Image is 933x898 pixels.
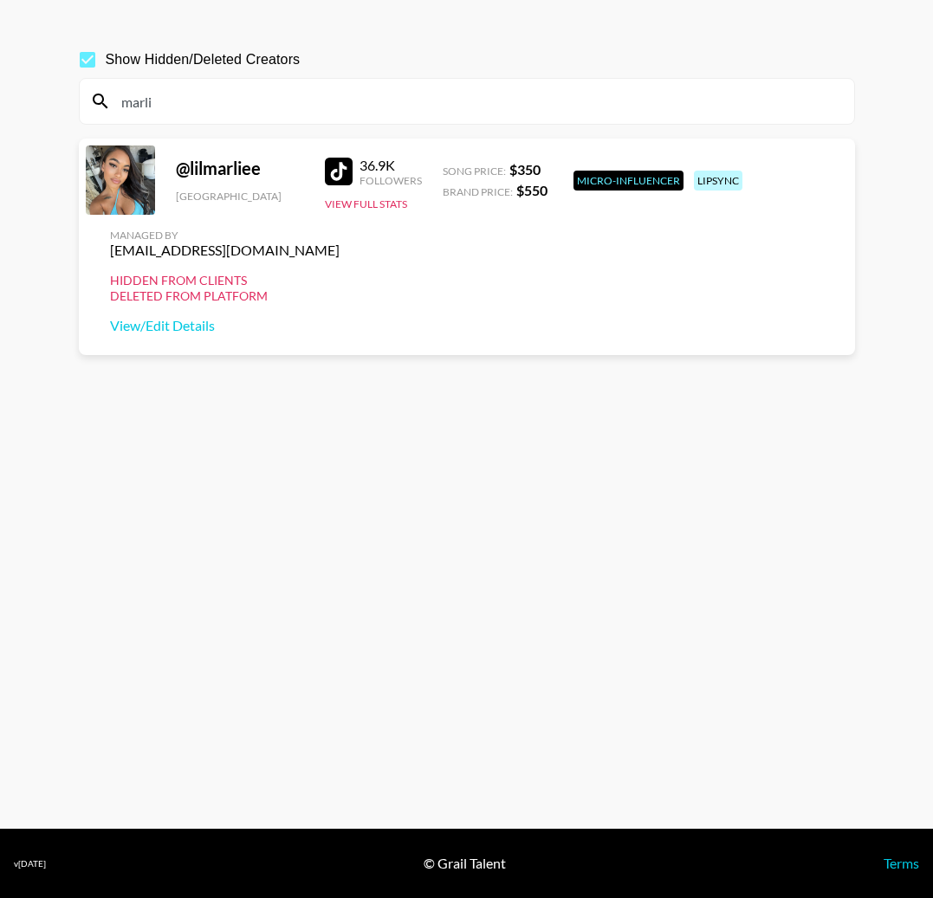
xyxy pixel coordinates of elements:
a: View/Edit Details [110,317,340,334]
span: Brand Price: [443,185,513,198]
span: Song Price: [443,165,506,178]
div: 36.9K [360,157,422,174]
div: Managed By [110,229,340,242]
div: v [DATE] [14,858,46,869]
button: View Full Stats [325,197,407,210]
div: © Grail Talent [424,855,506,872]
div: [EMAIL_ADDRESS][DOMAIN_NAME] [110,242,340,259]
input: Search by User Name [111,87,844,115]
a: Terms [884,855,919,871]
div: [GEOGRAPHIC_DATA] [176,190,304,203]
strong: $ 350 [509,161,541,178]
div: Micro-Influencer [573,171,684,191]
div: Followers [360,174,422,187]
span: Show Hidden/Deleted Creators [106,49,301,70]
div: lipsync [694,171,742,191]
div: Deleted from Platform [110,288,340,304]
div: @ lilmarliee [176,158,304,179]
strong: $ 550 [516,182,547,198]
div: Hidden from Clients [110,273,340,288]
